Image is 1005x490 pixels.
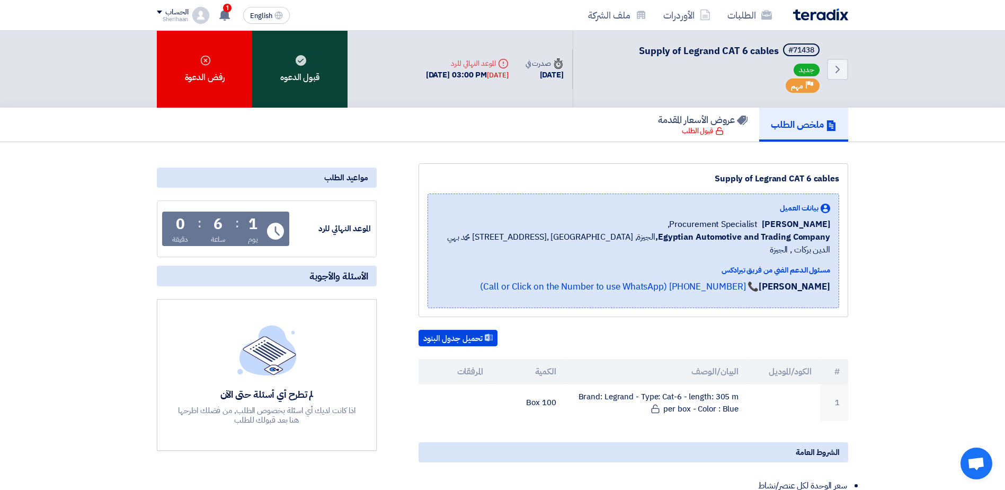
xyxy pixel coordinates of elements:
[211,234,226,245] div: ساعة
[248,234,258,245] div: يوم
[719,3,780,28] a: الطلبات
[780,203,819,214] span: بيانات العميل
[172,234,189,245] div: دقيقة
[565,384,748,421] td: Brand: Legrand - Type: Cat-6 - length: 305 m per box - Color : Blue
[198,214,201,233] div: :
[646,108,759,142] a: عروض الأسعار المقدمة قبول الطلب
[192,7,209,24] img: profile_test.png
[291,223,371,235] div: الموعد النهائي للرد
[655,231,830,243] b: Egyptian Automotive and Trading Company,
[157,168,377,188] div: مواعيد الطلب
[165,8,188,17] div: الحساب
[480,280,759,293] a: 📞 [PHONE_NUMBER] (Call or Click on the Number to use WhatsApp)
[639,43,822,58] h5: Supply of Legrand CAT 6 cables
[771,118,837,130] h5: ملخص الطلب
[820,384,848,421] td: 1
[157,16,188,22] div: Sherihaan
[176,217,185,232] div: 0
[526,69,564,81] div: [DATE]
[791,81,803,91] span: مهم
[639,43,779,58] span: Supply of Legrand CAT 6 cables
[658,113,748,126] h5: عروض الأسعار المقدمة
[762,218,830,231] span: [PERSON_NAME]
[250,12,272,20] span: English
[580,3,655,28] a: ملف الشركة
[759,108,848,142] a: ملخص الطلب
[682,126,724,136] div: قبول الطلب
[526,58,564,69] div: صدرت في
[788,47,814,54] div: #71438
[796,447,840,458] span: الشروط العامة
[426,58,509,69] div: الموعد النهائي للرد
[655,3,719,28] a: الأوردرات
[419,330,497,347] button: تحميل جدول البنود
[793,8,848,21] img: Teradix logo
[437,265,830,276] div: مسئول الدعم الفني من فريق تيرادكس
[565,359,748,384] th: البيان/الوصف
[237,325,297,375] img: empty_state_list.svg
[428,172,839,185] div: Supply of Legrand CAT 6 cables
[243,7,290,24] button: English
[252,31,348,108] div: قبول الدعوه
[177,406,357,425] div: اذا كانت لديك أي اسئلة بخصوص الطلب, من فضلك اطرحها هنا بعد قبولك للطلب
[492,359,565,384] th: الكمية
[759,280,830,293] strong: [PERSON_NAME]
[492,384,565,421] td: 100 Box
[177,388,357,400] div: لم تطرح أي أسئلة حتى الآن
[747,359,820,384] th: الكود/الموديل
[426,69,509,81] div: [DATE] 03:00 PM
[960,448,992,479] div: Open chat
[235,214,239,233] div: :
[248,217,257,232] div: 1
[487,70,508,81] div: [DATE]
[214,217,223,232] div: 6
[223,4,232,12] span: 1
[820,359,848,384] th: #
[437,231,830,256] span: الجيزة, [GEOGRAPHIC_DATA] ,[STREET_ADDRESS] محمد بهي الدين بركات , الجيزة
[309,270,368,282] span: الأسئلة والأجوبة
[157,31,252,108] div: رفض الدعوة
[419,359,492,384] th: المرفقات
[794,64,820,76] span: جديد
[668,218,758,231] span: Procurement Specialist,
